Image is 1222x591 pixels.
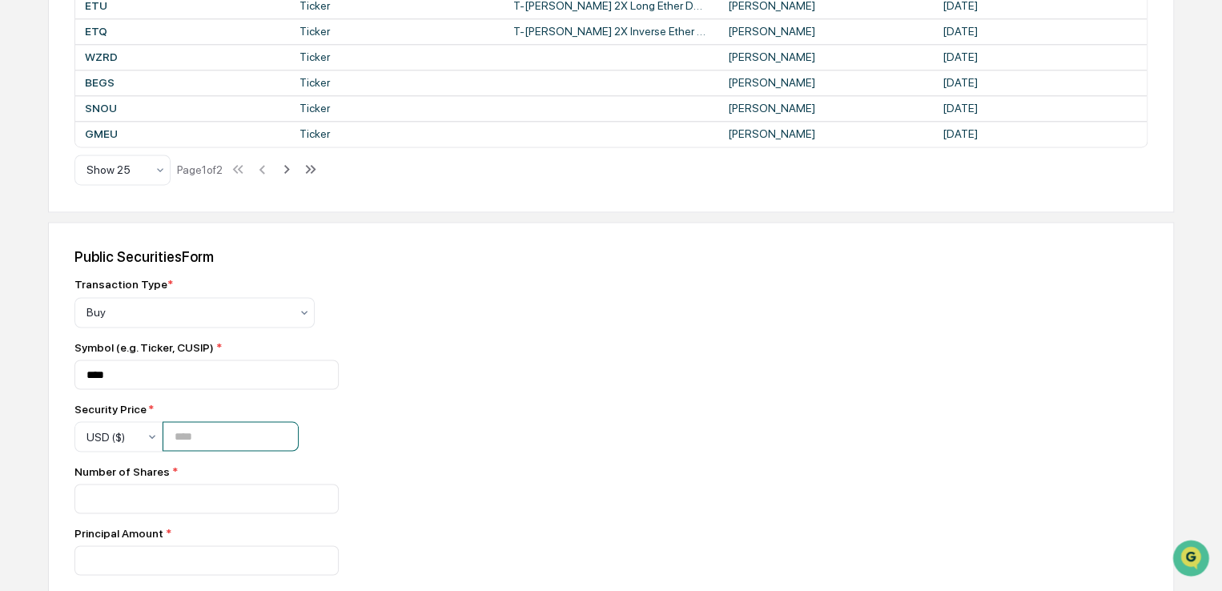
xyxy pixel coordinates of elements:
[1171,538,1214,581] iframe: Open customer support
[177,163,223,176] div: Page 1 of 2
[110,195,205,224] a: 🗄️Attestations
[54,123,263,139] div: Start new chat
[718,70,933,95] td: [PERSON_NAME]
[932,95,1147,121] td: [DATE]
[116,203,129,216] div: 🗄️
[290,121,504,147] td: Ticker
[718,44,933,70] td: [PERSON_NAME]
[159,271,194,283] span: Pylon
[85,102,280,115] div: SNOU
[132,202,199,218] span: Attestations
[290,95,504,121] td: Ticker
[74,248,1148,265] div: Public Securities Form
[718,95,933,121] td: [PERSON_NAME]
[85,127,280,140] div: GMEU
[718,121,933,147] td: [PERSON_NAME]
[16,203,29,216] div: 🖐️
[113,271,194,283] a: Powered byPylon
[32,232,101,248] span: Data Lookup
[718,18,933,44] td: [PERSON_NAME]
[74,464,635,477] div: Number of Shares
[54,139,203,151] div: We're available if you need us!
[74,402,299,415] div: Security Price
[16,234,29,247] div: 🔎
[504,18,718,44] td: T-[PERSON_NAME] 2X Inverse Ether Daily Target ETF
[290,44,504,70] td: Ticker
[290,70,504,95] td: Ticker
[85,76,280,89] div: BEGS
[16,34,291,59] p: How can we help?
[290,18,504,44] td: Ticker
[32,202,103,218] span: Preclearance
[10,226,107,255] a: 🔎Data Lookup
[85,25,280,38] div: ETQ
[932,18,1147,44] td: [DATE]
[74,278,173,291] div: Transaction Type
[272,127,291,147] button: Start new chat
[74,340,635,353] div: Symbol (e.g. Ticker, CUSIP)
[10,195,110,224] a: 🖐️Preclearance
[932,44,1147,70] td: [DATE]
[74,526,635,539] div: Principal Amount
[85,50,280,63] div: WZRD
[932,70,1147,95] td: [DATE]
[16,123,45,151] img: 1746055101610-c473b297-6a78-478c-a979-82029cc54cd1
[932,121,1147,147] td: [DATE]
